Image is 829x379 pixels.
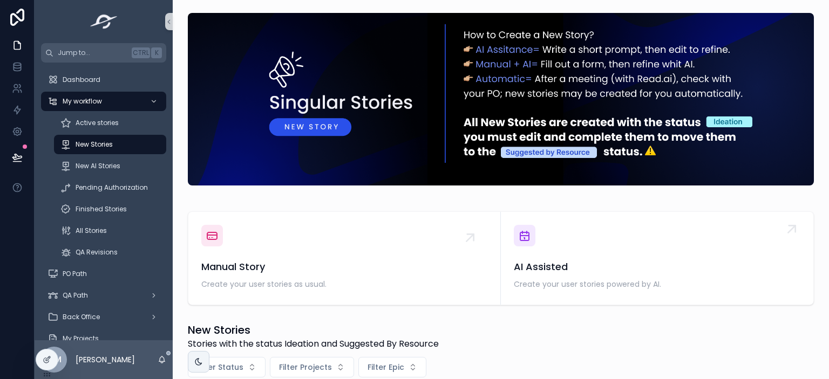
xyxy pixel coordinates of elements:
span: Back Office [63,313,100,321]
span: Active stories [76,119,119,127]
a: PO Path [41,264,166,284]
span: Filter Status [197,362,243,373]
h1: New Stories [188,322,439,337]
a: My workflow [41,92,166,111]
a: Active stories [54,113,166,133]
span: New AI Stories [76,162,120,170]
a: Pending Authorization [54,178,166,197]
a: AI AssistedCreate your user stories powered by AI. [501,212,813,305]
a: My Projects [41,329,166,348]
a: Dashboard [41,70,166,89]
a: Manual StoryCreate your user stories as usual. [188,212,501,305]
button: Jump to...CtrlK [41,43,166,63]
p: [PERSON_NAME] [76,354,135,365]
a: All Stories [54,221,166,240]
button: Select Button [358,357,426,377]
a: Finished Stories [54,199,166,219]
span: Filter Epic [368,362,404,373]
span: Jump to... [58,49,127,57]
span: PO Path [63,270,87,278]
span: New Stories [76,140,113,149]
a: QA Path [41,286,166,305]
span: QA Path [63,291,88,300]
span: My workflow [63,97,102,106]
a: Back Office [41,307,166,327]
a: New Stories [54,135,166,154]
div: scrollable content [35,63,173,340]
span: Finished Stories [76,205,127,213]
span: My Projects [63,334,99,343]
a: New AI Stories [54,156,166,176]
img: App logo [87,13,121,30]
span: Filter Projects [279,362,332,373]
button: Select Button [188,357,266,377]
a: QA Revisions [54,243,166,262]
span: K [152,49,161,57]
span: AI Assisted [514,259,800,274]
span: Create your user stories as usual. [201,279,487,290]
span: Stories with the status Ideation and Suggested By Resource [188,337,439,350]
button: Select Button [270,357,354,377]
span: Create your user stories powered by AI. [514,279,800,290]
span: Dashboard [63,75,100,84]
span: Pending Authorization [76,183,148,192]
span: All Stories [76,226,107,235]
span: Ctrl [132,47,150,58]
span: QA Revisions [76,248,118,257]
span: Manual Story [201,259,487,274]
